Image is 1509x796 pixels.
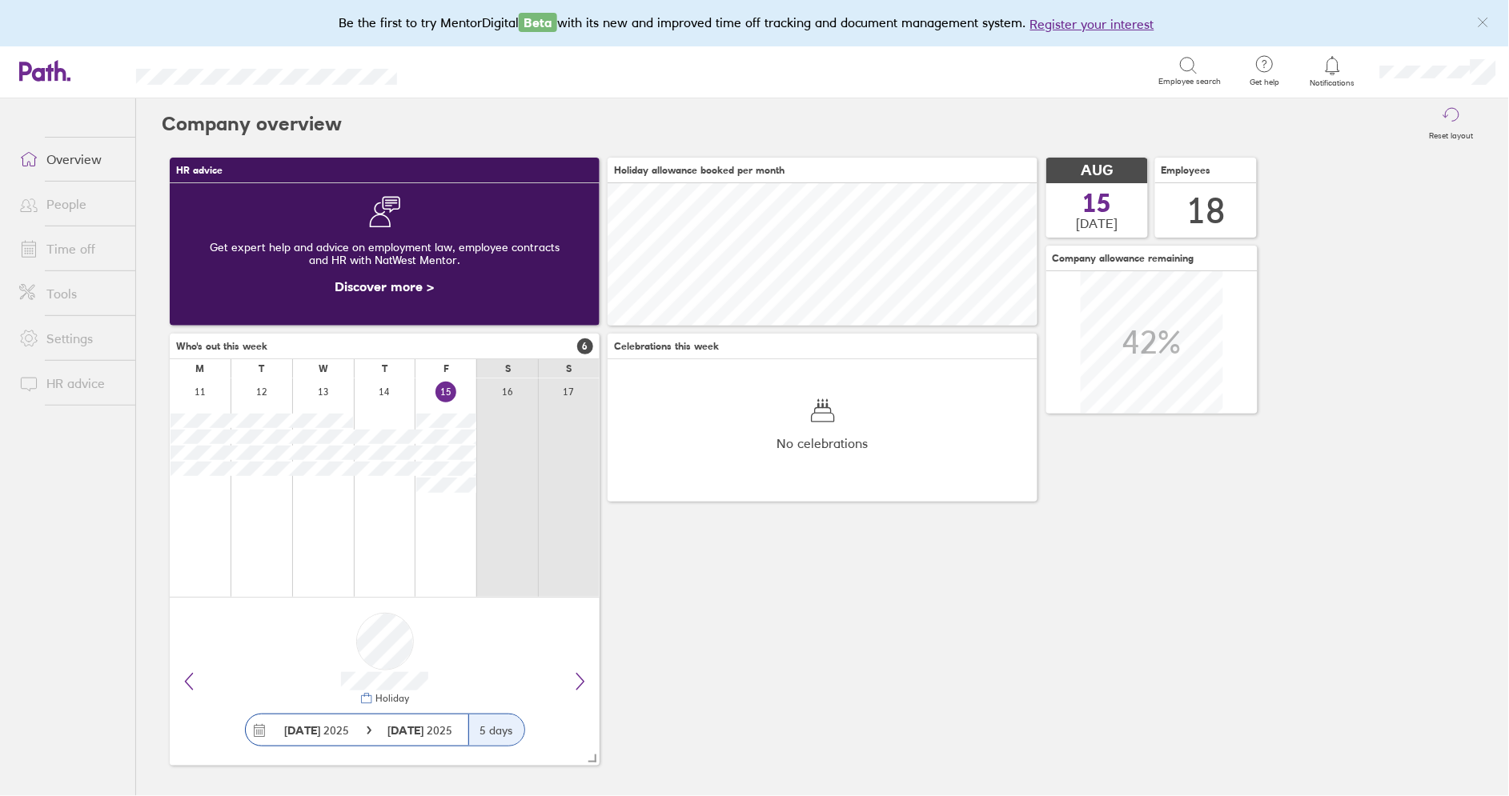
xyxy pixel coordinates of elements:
span: 15 [1083,190,1112,216]
div: Search [440,63,481,78]
span: Get help [1239,78,1291,87]
a: Overview [6,143,135,175]
div: S [505,363,511,374]
div: Be the first to try MentorDigital with its new and improved time off tracking and document manage... [339,13,1170,34]
span: [DATE] [1077,216,1118,230]
a: Time off [6,233,135,265]
label: Reset layout [1420,126,1483,141]
strong: [DATE] [285,723,321,738]
a: Notifications [1307,54,1359,88]
button: Reset layout [1420,98,1483,150]
div: 5 days [468,714,524,746]
span: Employees [1162,165,1211,176]
h2: Company overview [162,98,342,150]
strong: [DATE] [388,723,427,738]
div: F [443,363,449,374]
span: Who's out this week [176,341,267,352]
span: Notifications [1307,78,1359,88]
span: Company allowance remaining [1053,253,1194,264]
span: Celebrations this week [614,341,719,352]
a: Settings [6,322,135,354]
a: People [6,188,135,220]
a: Tools [6,278,135,310]
div: M [195,363,204,374]
span: 2025 [388,724,453,737]
div: 18 [1187,190,1226,231]
div: T [259,363,264,374]
span: 6 [577,338,593,354]
div: T [382,363,387,374]
div: W [319,363,328,374]
span: Holiday allowance booked per month [614,165,785,176]
span: AUG [1082,162,1114,179]
div: Holiday [373,693,410,704]
span: 2025 [285,724,350,737]
a: Discover more > [335,278,435,294]
span: HR advice [176,165,223,176]
button: Register your interest [1030,14,1154,34]
span: Employee search [1159,77,1222,86]
a: HR advice [6,367,135,399]
div: Get expert help and advice on employment law, employee contracts and HR with NatWest Mentor. [183,228,587,279]
span: No celebrations [777,436,869,450]
div: S [567,363,572,374]
span: Beta [519,13,557,32]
